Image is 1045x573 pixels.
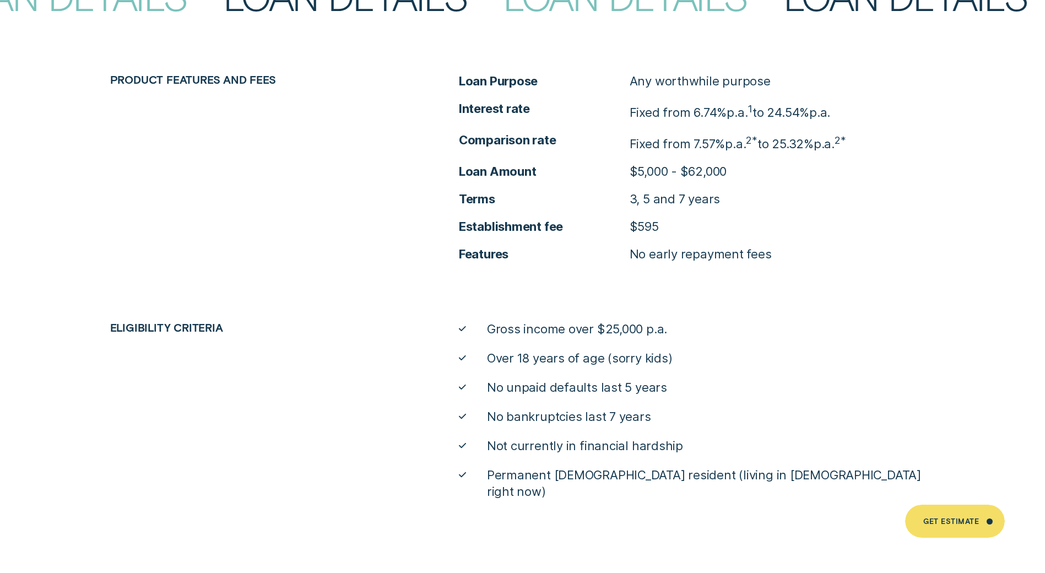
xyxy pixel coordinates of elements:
span: Loan Amount [459,164,630,180]
div: Product features and fees [104,73,383,86]
span: Per Annum [809,105,830,120]
p: Fixed from 6.74% to 24.54% [630,101,831,121]
span: No unpaid defaults last 5 years [487,380,667,396]
span: p.a. [725,137,746,152]
span: Not currently in financial hardship [487,438,683,455]
div: Eligibility criteria [104,321,383,334]
span: Interest rate [459,101,630,117]
span: Over 18 years of age (sorry kids) [487,350,673,367]
span: Terms [459,191,630,208]
span: Per Annum [725,137,746,152]
span: Per Annum [814,137,835,152]
p: No early repayment fees [630,246,772,263]
sup: 1 [748,102,752,115]
span: Gross income over $25,000 p.a. [487,321,667,338]
span: Comparison rate [459,132,630,149]
p: $5,000 - $62,000 [630,164,727,180]
p: $595 [630,219,659,235]
span: Per Annum [727,105,748,120]
p: Any worthwhile purpose [630,73,771,90]
span: No bankruptcies last 7 years [487,409,651,425]
span: Permanent [DEMOGRAPHIC_DATA] resident (living in [DEMOGRAPHIC_DATA] right now) [487,467,935,500]
a: Get Estimate [905,505,1005,538]
span: p.a. [809,105,830,120]
span: p.a. [727,105,748,120]
span: Features [459,246,630,263]
p: Fixed from 7.57% to 25.32% [630,132,846,153]
span: p.a. [814,137,835,152]
p: 3, 5 and 7 years [630,191,720,208]
span: Establishment fee [459,219,630,235]
span: Loan Purpose [459,73,630,90]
